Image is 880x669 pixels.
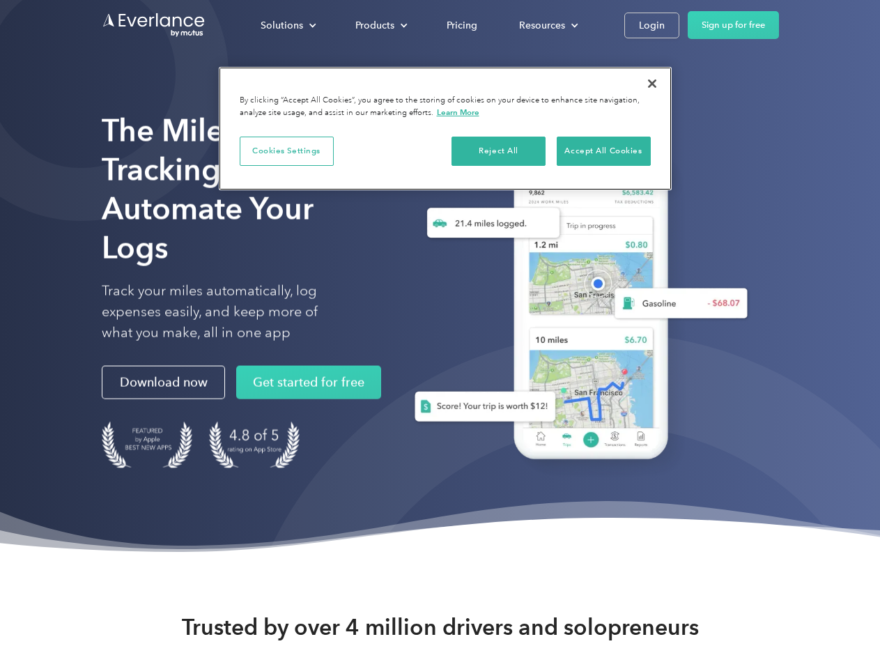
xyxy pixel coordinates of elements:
a: Pricing [433,13,491,38]
a: Login [624,13,679,38]
img: Badge for Featured by Apple Best New Apps [102,422,192,468]
a: Get started for free [236,366,381,399]
button: Reject All [451,137,546,166]
div: Pricing [447,17,477,34]
button: Accept All Cookies [557,137,651,166]
div: Resources [505,13,589,38]
div: Products [341,13,419,38]
button: Cookies Settings [240,137,334,166]
img: 4.9 out of 5 stars on the app store [209,422,300,468]
div: Login [639,17,665,34]
div: Products [355,17,394,34]
div: By clicking “Accept All Cookies”, you agree to the storing of cookies on your device to enhance s... [240,95,651,119]
p: Track your miles automatically, log expenses easily, and keep more of what you make, all in one app [102,281,350,344]
a: Go to homepage [102,12,206,38]
button: Close [637,68,667,99]
div: Privacy [219,67,672,190]
a: More information about your privacy, opens in a new tab [437,107,479,117]
div: Cookie banner [219,67,672,190]
div: Solutions [261,17,303,34]
strong: Trusted by over 4 million drivers and solopreneurs [182,613,699,641]
a: Download now [102,366,225,399]
div: Resources [519,17,565,34]
div: Solutions [247,13,327,38]
img: Everlance, mileage tracker app, expense tracking app [392,132,759,480]
a: Sign up for free [688,11,779,39]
